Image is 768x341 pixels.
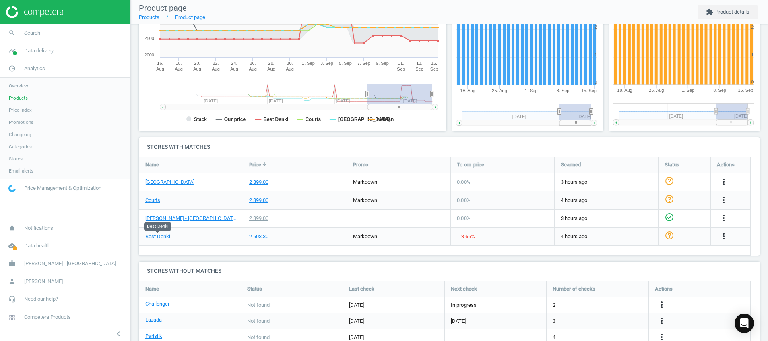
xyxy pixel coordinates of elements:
[665,231,674,240] i: help_outline
[4,220,20,236] i: notifications
[581,88,597,93] tspan: 15. Sep
[194,61,200,66] tspan: 20.
[734,114,748,119] tspan: [DATE]
[139,137,760,156] h4: Stores with matches
[553,285,595,293] span: Number of checks
[561,215,652,222] span: 3 hours ago
[247,318,270,325] span: Not found
[460,88,475,93] tspan: 18. Aug
[4,256,20,271] i: work
[145,52,154,57] text: 2000
[247,285,262,293] span: Status
[286,67,294,71] tspan: Aug
[735,314,754,333] div: Open Intercom Messenger
[349,334,438,341] span: [DATE]
[145,285,159,293] span: Name
[9,83,28,89] span: Overview
[416,61,422,66] tspan: 13.
[553,318,555,325] span: 3
[357,61,370,66] tspan: 7. Sep
[24,278,63,285] span: [PERSON_NAME]
[4,291,20,307] i: headset_mic
[655,285,673,293] span: Actions
[398,61,404,66] tspan: 11.
[24,225,53,232] span: Notifications
[617,88,632,93] tspan: 18. Aug
[431,61,437,66] tspan: 15.
[139,262,760,281] h4: Stores without matches
[212,67,220,71] tspan: Aug
[681,88,694,93] tspan: 1. Sep
[561,161,581,168] span: Scanned
[4,274,20,289] i: person
[249,179,268,186] div: 2 899.00
[649,88,664,93] tspan: 25. Aug
[353,161,368,168] span: Promo
[719,213,729,224] button: more_vert
[24,47,54,54] span: Data delivery
[719,177,729,187] button: more_vert
[657,316,667,326] i: more_vert
[451,318,466,325] span: [DATE]
[4,25,20,41] i: search
[145,36,154,41] text: 2500
[249,67,257,71] tspan: Aug
[561,197,652,204] span: 4 hours ago
[231,61,237,66] tspan: 24.
[249,233,268,240] div: 2 503.30
[4,43,20,58] i: timeline
[657,300,667,310] i: more_vert
[457,233,475,239] span: -13.65 %
[268,61,274,66] tspan: 28.
[302,61,315,66] tspan: 1. Sep
[24,295,58,303] span: Need our help?
[9,107,32,113] span: Price index
[114,329,123,339] i: chevron_left
[719,195,729,206] button: more_vert
[247,301,270,309] span: Not found
[349,285,374,293] span: Last check
[553,334,555,341] span: 4
[249,161,261,168] span: Price
[175,14,205,20] a: Product page
[24,260,116,267] span: [PERSON_NAME] - [GEOGRAPHIC_DATA]
[250,61,256,66] tspan: 26.
[249,197,268,204] div: 2 899.00
[175,67,183,71] tspan: Aug
[451,285,477,293] span: Next check
[157,61,163,66] tspan: 16.
[305,116,321,122] tspan: Courts
[230,67,238,71] tspan: Aug
[376,61,389,66] tspan: 9. Sep
[9,119,33,125] span: Promotions
[595,80,597,85] text: 0
[267,67,275,71] tspan: Aug
[108,329,128,339] button: chevron_left
[657,300,667,310] button: more_vert
[24,65,45,72] span: Analytics
[665,176,674,186] i: help_outline
[719,231,729,241] i: more_vert
[287,61,293,66] tspan: 30.
[665,194,674,204] i: help_outline
[24,185,101,192] span: Price Management & Optimization
[139,14,159,20] a: Products
[4,238,20,254] i: cloud_done
[578,114,592,119] tspan: [DATE]
[353,197,377,203] span: markdown
[657,316,667,326] button: more_vert
[193,67,201,71] tspan: Aug
[525,88,538,93] tspan: 1. Sep
[751,52,754,57] text: 1
[415,67,423,71] tspan: Sep
[145,333,162,340] a: Parisilk
[717,161,735,168] span: Actions
[557,88,570,93] tspan: 8. Sep
[145,197,160,204] a: Courts
[194,116,207,122] tspan: Stack
[719,231,729,242] button: more_vert
[9,156,23,162] span: Stores
[145,300,169,308] a: Challenger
